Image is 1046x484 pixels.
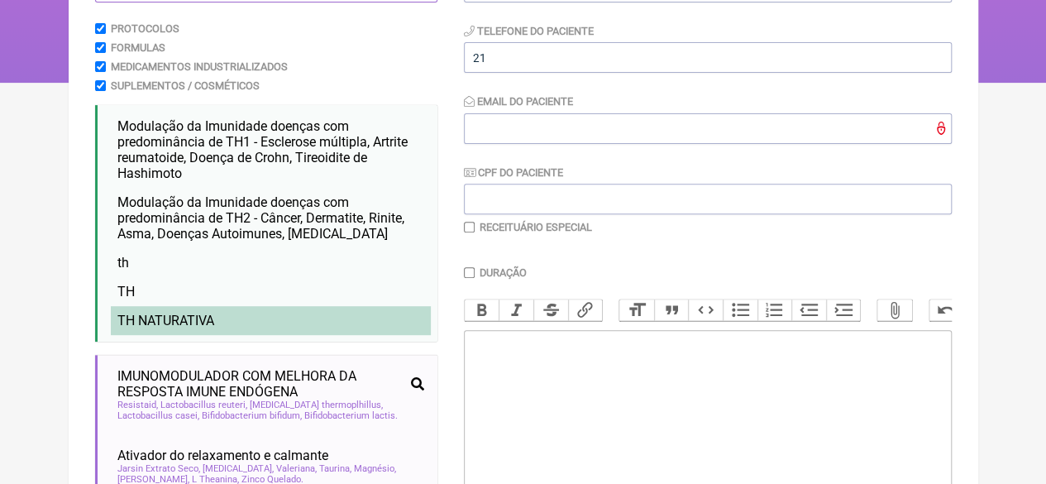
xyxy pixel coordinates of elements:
span: TH NATURATIVA [117,313,214,328]
span: [MEDICAL_DATA] [203,463,274,474]
span: Bifidobacterium lactis [304,410,398,421]
span: Resistaid [117,400,158,410]
label: Duração [480,266,527,279]
span: Taurina [319,463,351,474]
label: Telefone do Paciente [464,25,594,37]
label: Medicamentos Industrializados [111,60,288,73]
span: Bifidobacterium bifidum [202,410,302,421]
button: Strikethrough [533,300,568,321]
button: Italic [499,300,533,321]
button: Attach Files [877,300,912,321]
label: Receituário Especial [480,221,592,233]
span: TH [117,284,135,300]
label: Protocolos [111,22,179,35]
label: Suplementos / Cosméticos [111,79,260,92]
label: CPF do Paciente [464,166,563,179]
span: th [117,255,129,271]
span: Modulação da Imunidade doenças com predominância de TH2 - Câncer, Dermatite, Rinite, Asma, Doença... [117,194,404,242]
span: Lactobacillus reuteri [160,400,247,410]
button: Quote [654,300,689,321]
span: [MEDICAL_DATA] thermoplhillus [250,400,383,410]
span: IMUNOMODULADOR COM MELHORA DA RESPOSTA IMUNE ENDÓGENA [117,368,404,400]
button: Heading [619,300,654,321]
button: Numbers [757,300,792,321]
label: Email do Paciente [464,95,573,108]
span: Modulação da Imunidade doenças com predominância de TH1 - Esclerose múltipla, Artrite reumatoide,... [117,118,408,181]
button: Link [568,300,603,321]
button: Bullets [723,300,757,321]
span: Jarsin Extrato Seco [117,463,200,474]
label: Formulas [111,41,165,54]
span: Lactobacillus casei [117,410,199,421]
span: Valeriana [276,463,317,474]
button: Undo [929,300,964,321]
button: Code [688,300,723,321]
button: Decrease Level [791,300,826,321]
span: Magnésio [354,463,396,474]
button: Increase Level [826,300,861,321]
span: Ativador do relaxamento e calmante [117,448,328,463]
button: Bold [465,300,499,321]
